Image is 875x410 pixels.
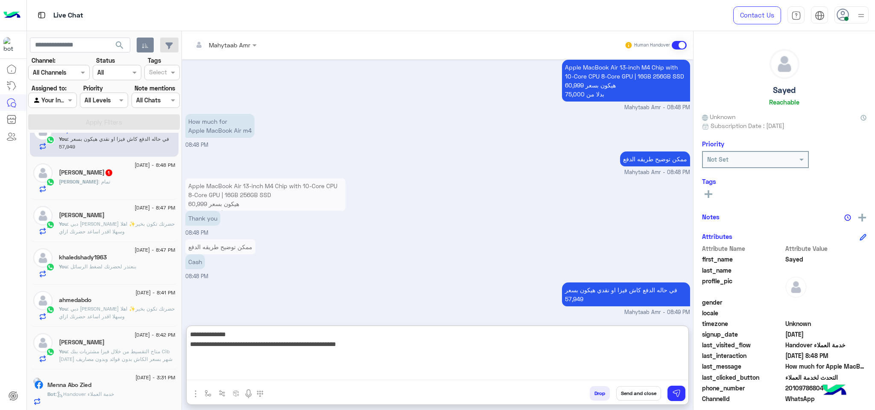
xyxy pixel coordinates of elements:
span: Sayed [785,255,867,264]
span: ChannelId [702,394,784,403]
span: Mahytaab Amr - 08:48 PM [624,104,690,112]
span: 2025-09-02T17:48:49.8300736Z [785,351,867,360]
span: Handover خدمة العملاء [785,340,867,349]
img: tab [815,11,825,20]
img: WhatsApp [46,221,55,229]
button: Drop [590,386,610,401]
span: last_visited_flow [702,340,784,349]
h5: كفافي [59,212,105,219]
span: last_clicked_button [702,373,784,382]
h5: ahmedabdo [59,297,91,304]
a: Contact Us [733,6,781,24]
h6: Attributes [702,233,732,240]
button: Apply Filters [28,114,180,130]
span: Mahytaab Amr - 08:48 PM [624,169,690,177]
img: select flow [205,390,211,397]
img: picture [33,378,41,385]
p: 2/9/2025, 8:48 PM [620,151,690,166]
span: 1 [105,169,112,176]
span: Attribute Value [785,244,867,253]
img: defaultAdmin.png [785,276,807,298]
span: التحدث لخدمة العملاء [785,373,867,382]
p: 2/9/2025, 8:48 PM [185,211,220,226]
span: Unknown [785,319,867,328]
span: دبي فون ماهيتاب عمرو اتمني حضرتك تكون بخير✨ اهلا وسهلا اقدر اساعد حضرتك ازاي [59,221,175,235]
span: في حاله الدفع كاش فيزا او نقدي هيكون بسعر 57,949 [59,136,169,150]
img: send voice note [243,389,254,399]
span: gender [702,298,784,307]
span: You [59,348,67,355]
label: Priority [83,84,103,93]
img: send message [672,389,681,398]
h6: Reachable [769,98,799,106]
img: create order [233,390,240,397]
span: 201097868044 [785,384,867,393]
button: search [109,38,130,56]
span: last_name [702,266,784,275]
img: WhatsApp [46,305,55,314]
p: 2/9/2025, 8:48 PM [185,239,255,254]
span: [DATE] - 3:31 PM [135,374,175,381]
span: تمام [98,178,110,185]
span: search [114,40,125,50]
h6: Notes [702,213,720,221]
div: Select [148,67,167,79]
h5: Sayed [773,85,796,95]
img: defaultAdmin.png [33,163,53,183]
span: Unknown [702,112,735,121]
h5: Ahmed [59,169,113,176]
label: Channel: [32,56,56,65]
span: [DATE] - 8:41 PM [135,289,175,297]
img: defaultAdmin.png [33,291,53,310]
span: : Handover خدمة العملاء [56,391,114,397]
img: defaultAdmin.png [33,248,53,268]
span: [DATE] - 8:48 PM [135,161,175,169]
p: 2/9/2025, 8:48 PM [185,178,345,220]
small: Human Handover [634,42,670,49]
span: [DATE] - 8:47 PM [135,204,175,212]
p: 2/9/2025, 8:49 PM [562,282,690,306]
span: [DATE] - 8:47 PM [135,246,175,254]
label: Assigned to: [32,84,67,93]
a: tab [787,6,805,24]
span: Subscription Date : [DATE] [711,121,784,130]
img: Facebook [35,381,43,389]
img: Logo [3,6,20,24]
p: 2/9/2025, 8:48 PM [185,114,255,138]
button: select flow [201,386,215,400]
p: 2/9/2025, 8:48 PM [185,254,205,269]
span: Attribute Name [702,244,784,253]
span: 08:48 PM [185,273,208,279]
span: 08:48 PM [185,142,208,148]
span: بنعتذر لحضرتك لضغط الرسائل [67,263,136,270]
img: 1403182699927242 [3,37,19,52]
label: Note mentions [135,84,175,93]
img: defaultAdmin.png [33,206,53,225]
h5: khaledshady1963 [59,254,107,261]
label: Tags [148,56,161,65]
h5: Menna Abo Zied [47,381,91,389]
button: create order [229,386,243,400]
img: WhatsApp [46,136,55,144]
p: 2/9/2025, 8:48 PM [562,60,690,102]
span: last_interaction [702,351,784,360]
span: last_message [702,362,784,371]
span: timezone [702,319,784,328]
button: Trigger scenario [215,386,229,400]
span: You [59,221,67,227]
span: How much for Apple MacBook Air m4 [785,362,867,371]
img: send attachment [190,389,201,399]
span: [DATE] - 8:42 PM [135,331,175,339]
span: [PERSON_NAME] [59,178,98,185]
span: locale [702,308,784,317]
img: tab [36,10,47,20]
span: null [785,308,867,317]
img: profile [856,10,866,21]
label: Status [96,56,115,65]
span: signup_date [702,330,784,339]
img: hulul-logo.png [819,376,849,406]
img: WhatsApp [46,178,55,186]
img: Trigger scenario [219,390,225,397]
span: null [785,298,867,307]
span: متاح التقسيط من خلال فيزا مشتريات بنك Cib 6 -12 -18 شهر بسعر الكاش بدون فوائد وبدون مصاريف وبدون ... [59,348,173,370]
